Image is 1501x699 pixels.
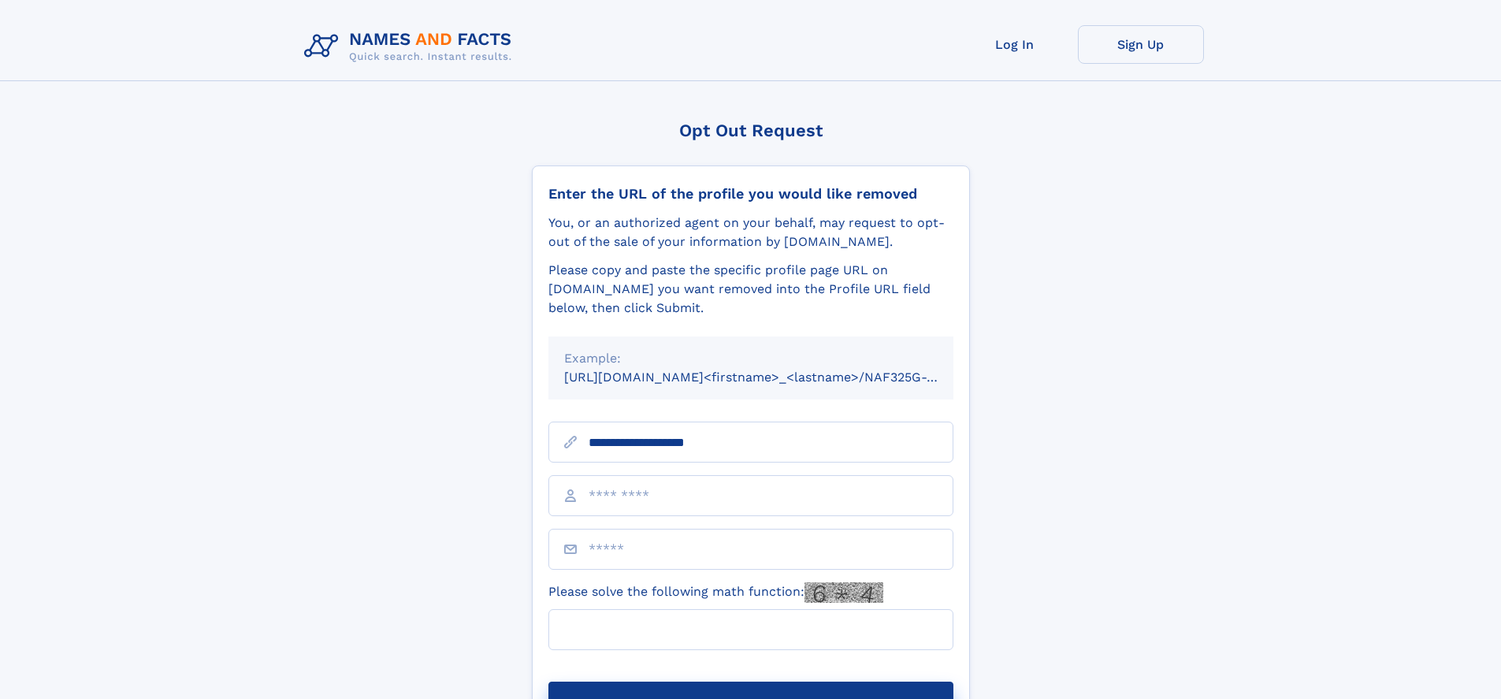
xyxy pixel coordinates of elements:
a: Log In [952,25,1078,64]
label: Please solve the following math function: [548,582,883,603]
small: [URL][DOMAIN_NAME]<firstname>_<lastname>/NAF325G-xxxxxxxx [564,370,983,385]
a: Sign Up [1078,25,1204,64]
img: Logo Names and Facts [298,25,525,68]
div: Enter the URL of the profile you would like removed [548,185,953,203]
div: You, or an authorized agent on your behalf, may request to opt-out of the sale of your informatio... [548,214,953,251]
div: Opt Out Request [532,121,970,140]
div: Please copy and paste the specific profile page URL on [DOMAIN_NAME] you want removed into the Pr... [548,261,953,318]
div: Example: [564,349,938,368]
